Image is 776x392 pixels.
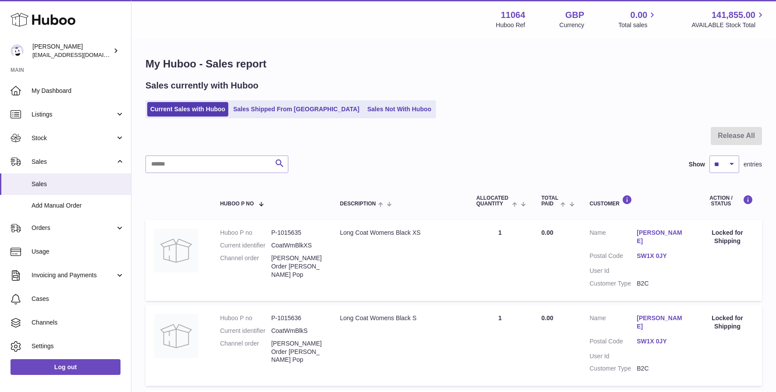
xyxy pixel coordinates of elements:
a: 141,855.00 AVAILABLE Stock Total [691,9,765,29]
div: Long Coat Womens Black XS [340,229,459,237]
div: Huboo Ref [496,21,525,29]
a: Sales Shipped From [GEOGRAPHIC_DATA] [230,102,362,117]
a: Log out [11,359,120,375]
dt: Current identifier [220,241,271,250]
dt: Huboo P no [220,314,271,322]
td: 1 [468,305,532,386]
span: Cases [32,295,124,303]
div: Customer [590,195,684,207]
dd: [PERSON_NAME] Order [PERSON_NAME] Pop [271,254,322,279]
a: [PERSON_NAME] [637,229,684,245]
span: Channels [32,318,124,327]
span: Total paid [541,195,558,207]
span: ALLOCATED Quantity [476,195,510,207]
span: Sales [32,158,115,166]
span: 0.00 [541,314,553,321]
dd: CoatWmBlkXS [271,241,322,250]
img: no-photo.jpg [154,229,198,272]
dt: Channel order [220,254,271,279]
dt: Channel order [220,339,271,364]
div: Locked for Shipping [702,229,753,245]
img: imichellrs@gmail.com [11,44,24,57]
dt: Customer Type [590,364,637,373]
dd: P-1015635 [271,229,322,237]
span: Settings [32,342,124,350]
a: Current Sales with Huboo [147,102,228,117]
div: Long Coat Womens Black S [340,314,459,322]
a: SW1X 0JY [637,252,684,260]
dt: Huboo P no [220,229,271,237]
span: 141,855.00 [712,9,755,21]
span: 0.00 [631,9,648,21]
dd: B2C [637,364,684,373]
a: SW1X 0JY [637,337,684,346]
span: Sales [32,180,124,188]
dt: Customer Type [590,279,637,288]
dd: P-1015636 [271,314,322,322]
span: Description [340,201,376,207]
dd: [PERSON_NAME] Order [PERSON_NAME] Pop [271,339,322,364]
td: 1 [468,220,532,300]
img: no-photo.jpg [154,314,198,358]
dt: User Id [590,267,637,275]
a: [PERSON_NAME] [637,314,684,331]
h2: Sales currently with Huboo [145,80,259,92]
span: entries [744,160,762,169]
dt: Name [590,314,637,333]
span: Orders [32,224,115,232]
dt: Postal Code [590,337,637,348]
span: Huboo P no [220,201,254,207]
span: Invoicing and Payments [32,271,115,279]
dt: User Id [590,352,637,360]
div: Currency [560,21,585,29]
span: Listings [32,110,115,119]
span: AVAILABLE Stock Total [691,21,765,29]
span: My Dashboard [32,87,124,95]
span: Stock [32,134,115,142]
a: Sales Not With Huboo [364,102,434,117]
dd: B2C [637,279,684,288]
span: Usage [32,247,124,256]
div: Action / Status [702,195,753,207]
strong: 11064 [501,9,525,21]
span: Add Manual Order [32,201,124,210]
dt: Postal Code [590,252,637,262]
div: Locked for Shipping [702,314,753,331]
dt: Name [590,229,637,247]
a: 0.00 Total sales [618,9,657,29]
span: Total sales [618,21,657,29]
dd: CoatWmBlkS [271,327,322,335]
label: Show [689,160,705,169]
dt: Current identifier [220,327,271,335]
h1: My Huboo - Sales report [145,57,762,71]
strong: GBP [565,9,584,21]
span: 0.00 [541,229,553,236]
span: [EMAIL_ADDRESS][DOMAIN_NAME] [32,51,129,58]
div: [PERSON_NAME] [32,42,111,59]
